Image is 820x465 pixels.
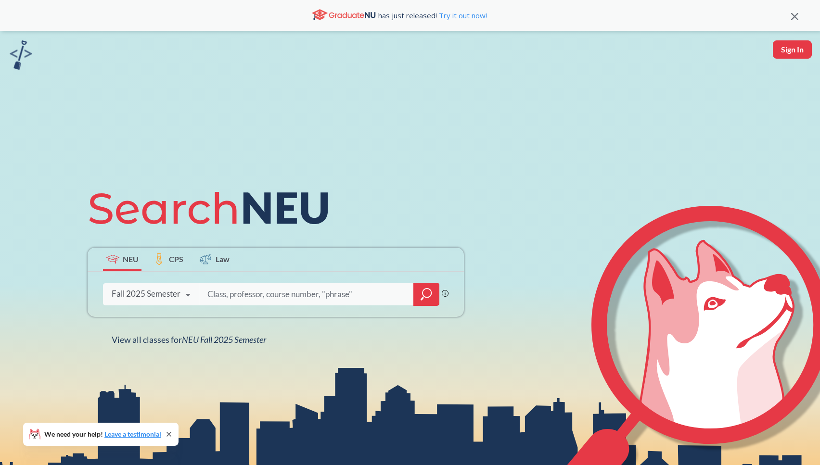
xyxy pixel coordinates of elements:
[421,288,432,301] svg: magnifying glass
[104,430,161,438] a: Leave a testimonial
[216,253,230,264] span: Law
[378,10,487,21] span: has just released!
[169,253,183,264] span: CPS
[413,283,439,306] div: magnifying glass
[10,40,32,70] img: sandbox logo
[10,40,32,73] a: sandbox logo
[437,11,487,20] a: Try it out now!
[44,431,161,438] span: We need your help!
[182,334,266,345] span: NEU Fall 2025 Semester
[112,289,180,299] div: Fall 2025 Semester
[112,334,266,345] span: View all classes for
[206,284,407,304] input: Class, professor, course number, "phrase"
[123,253,139,264] span: NEU
[773,40,812,59] button: Sign In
